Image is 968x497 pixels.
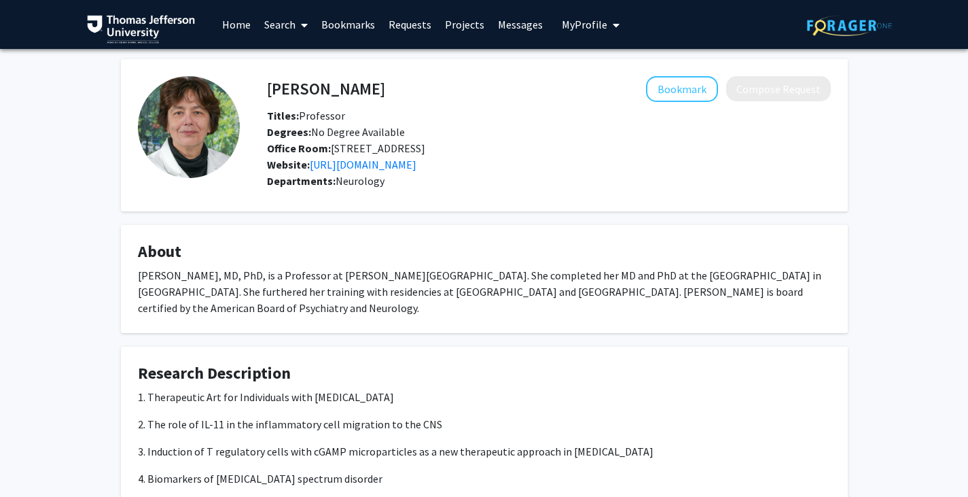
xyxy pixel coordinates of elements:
div: [PERSON_NAME], MD, PhD, is a Professor at [PERSON_NAME][GEOGRAPHIC_DATA]. She completed her MD an... [138,267,831,316]
img: Profile Picture [138,76,240,178]
span: Neurology [336,174,384,188]
p: 1. Therapeutic Art for Individuals with [MEDICAL_DATA] [138,389,831,405]
h4: Research Description [138,364,831,383]
h4: [PERSON_NAME] [267,76,385,101]
a: Home [215,1,257,48]
span: No Degree Available [267,125,405,139]
span: [STREET_ADDRESS] [267,141,425,155]
a: Search [257,1,315,48]
b: Office Room: [267,141,331,155]
a: Bookmarks [315,1,382,48]
b: Titles: [267,109,299,122]
span: Professor [267,109,345,122]
button: Add Silva Markovic-Plese to Bookmarks [646,76,718,102]
b: Degrees: [267,125,311,139]
p: 2. The role of IL-11 in the inflammatory cell migration to the CNS [138,416,831,432]
p: 4. Biomarkers of [MEDICAL_DATA] spectrum disorder [138,470,831,487]
span: My Profile [562,18,607,31]
h4: About [138,242,831,262]
a: Messages [491,1,550,48]
a: Opens in a new tab [310,158,416,171]
b: Departments: [267,174,336,188]
a: Requests [382,1,438,48]
a: Projects [438,1,491,48]
p: 3. Induction of T regulatory cells with cGAMP microparticles as a new therapeutic approach in [ME... [138,443,831,460]
button: Compose Request to Silva Markovic-Plese [726,76,831,101]
img: ForagerOne Logo [807,15,892,36]
img: Thomas Jefferson University Logo [87,15,196,44]
b: Website: [267,158,310,171]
